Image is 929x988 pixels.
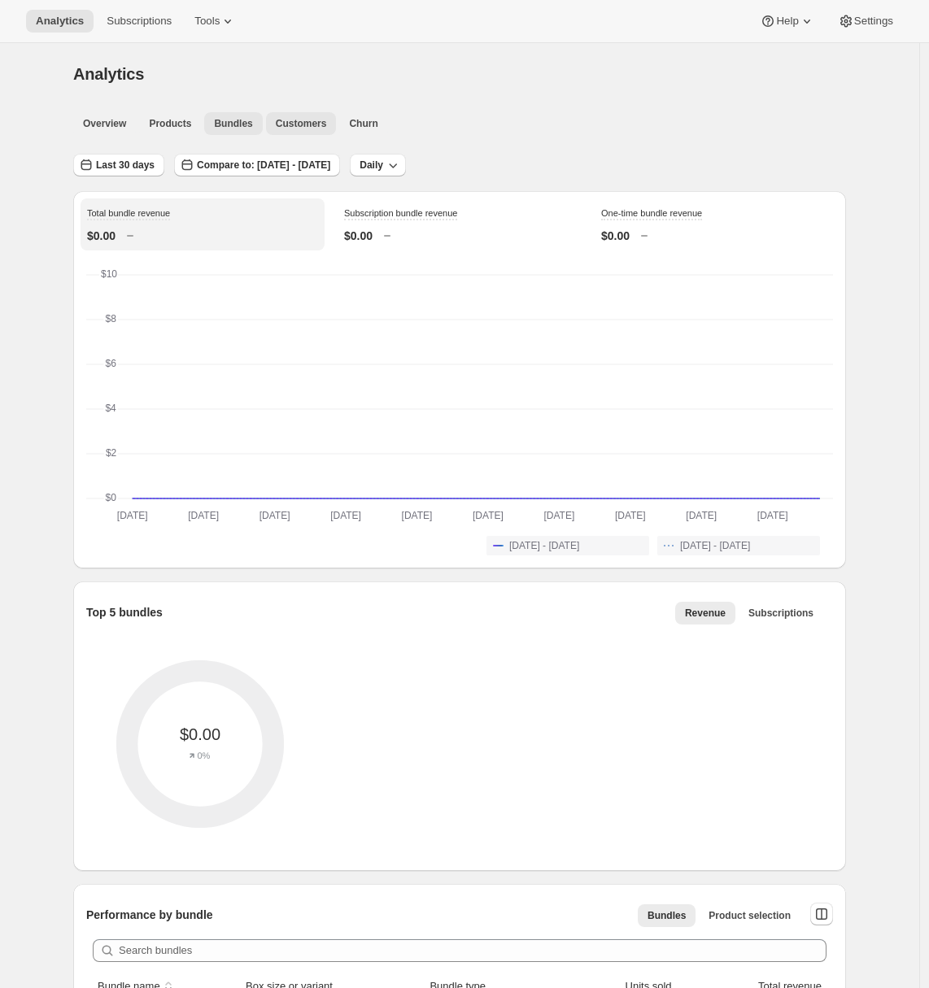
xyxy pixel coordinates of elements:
button: Tools [185,10,246,33]
text: [DATE] [473,510,504,521]
span: Overview [83,117,126,130]
p: Top 5 bundles [86,604,163,620]
p: $0.00 [601,228,630,244]
text: [DATE] [188,510,219,521]
span: [DATE] - [DATE] [680,539,750,552]
button: Last 30 days [73,154,164,176]
span: Settings [854,15,893,28]
button: [DATE] - [DATE] [657,536,820,555]
text: [DATE] [615,510,646,521]
p: $0.00 [87,228,116,244]
span: Tools [194,15,220,28]
text: $10 [101,268,117,280]
span: [DATE] - [DATE] [509,539,579,552]
button: Compare to: [DATE] - [DATE] [174,154,340,176]
span: Products [149,117,191,130]
button: Subscriptions [97,10,181,33]
span: Customers [276,117,327,130]
button: Daily [350,154,406,176]
span: Subscription bundle revenue [344,208,457,218]
span: Analytics [73,65,144,83]
p: Performance by bundle [86,907,213,923]
span: Last 30 days [96,159,155,172]
text: $4 [105,403,116,414]
button: [DATE] - [DATE] [486,536,649,555]
span: Daily [360,159,383,172]
span: Subscriptions [748,607,813,620]
span: Analytics [36,15,84,28]
input: Search bundles [119,939,827,962]
span: Revenue [685,607,726,620]
text: [DATE] [330,510,361,521]
text: $8 [105,313,116,324]
text: [DATE] [686,510,717,521]
text: [DATE] [543,510,574,521]
span: Bundles [214,117,252,130]
text: $0 [106,492,117,503]
span: Product selection [709,909,791,922]
text: [DATE] [402,510,433,521]
span: Total bundle revenue [87,208,170,218]
button: Analytics [26,10,94,33]
span: Bundles [648,909,686,922]
span: Subscriptions [107,15,172,28]
span: Help [776,15,798,28]
text: $6 [106,358,117,369]
text: [DATE] [757,510,788,521]
span: Churn [349,117,377,130]
text: $2 [106,447,117,459]
span: One-time bundle revenue [601,208,702,218]
button: Settings [828,10,903,33]
p: $0.00 [344,228,373,244]
text: [DATE] [260,510,290,521]
button: Help [750,10,824,33]
span: Compare to: [DATE] - [DATE] [197,159,330,172]
text: [DATE] [117,510,148,521]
